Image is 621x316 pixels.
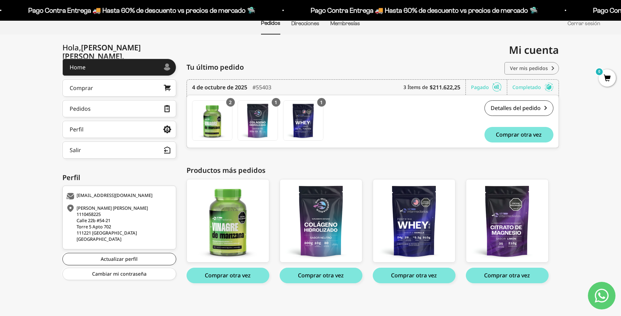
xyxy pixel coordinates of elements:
div: Salir [70,147,81,153]
span: . [122,51,124,61]
div: Perfil [70,127,83,132]
a: Pedidos [261,20,280,26]
a: Colágeno Hidrolizado - 300g [238,100,278,141]
a: Pedidos [62,100,176,117]
img: vinagre_01_e14851ce-bbad-442a-98f3-7589f5b7d8c6_large.png [187,179,269,262]
div: Completado [512,80,553,95]
div: 3 Ítems de [403,80,466,95]
div: 1 [317,98,326,107]
time: 4 de octubre de 2025 [192,83,247,91]
a: Detalles del pedido [484,100,553,116]
div: 1 [272,98,280,107]
a: Citrato de Magnesio - Sabor Limón [466,179,549,263]
span: [PERSON_NAME] [PERSON_NAME] [62,42,141,61]
span: Tu último pedido [187,62,244,72]
a: Direcciones [291,20,319,26]
a: Cambiar mi contraseña [62,268,176,280]
img: citrato_front_large.png [466,179,548,262]
div: Home [70,65,86,70]
a: Gomas con Vinagre de Manzana [192,100,232,141]
a: Gomas con Vinagre de Manzana [187,179,269,263]
div: [PERSON_NAME] [PERSON_NAME] 1110458225 Calle 22b #54-21 Torre 5 Apto 702 111221 [GEOGRAPHIC_DATA]... [66,205,171,242]
img: Translation missing: es.Gomas con Vinagre de Manzana [192,101,232,140]
a: Home [62,59,176,76]
a: 0 [599,75,616,82]
button: Salir [62,141,176,159]
img: Translation missing: es.Proteína Whey - Vainilla - Vainilla / 2 libras (910g) [283,101,323,140]
span: Comprar otra vez [496,132,542,137]
div: 2 [226,98,235,107]
button: Comprar otra vez [373,268,455,283]
a: Comprar [62,79,176,97]
div: Pagado [471,80,507,95]
a: Proteína Whey - Vainilla - Vainilla / 2 libras (910g) [283,100,323,141]
div: Productos más pedidos [187,165,559,176]
button: Comprar otra vez [466,268,549,283]
div: Hola, [62,43,176,60]
div: Perfil [62,172,176,183]
a: Ver mis pedidos [504,62,559,75]
span: Mi cuenta [509,43,559,57]
div: Comprar [70,85,93,91]
a: Membresías [330,20,360,26]
a: Proteína Whey - Vainilla - Vainilla / 2 libras (910g) [373,179,455,263]
p: Pago Contra Entrega 🚚 Hasta 60% de descuento vs precios de mercado 🛸 [308,5,535,16]
button: Comprar otra vez [484,127,553,142]
a: Actualizar perfil [62,253,176,265]
a: Colágeno Hidrolizado - 300g [280,179,362,263]
img: colageno_01_e03c224b-442a-42c4-94f4-6330c5066a10_large.png [280,179,362,262]
p: Pago Contra Entrega 🚚 Hasta 60% de descuento vs precios de mercado 🛸 [26,5,253,16]
button: Comprar otra vez [280,268,362,283]
div: Pedidos [70,106,91,111]
div: [EMAIL_ADDRESS][DOMAIN_NAME] [66,193,171,200]
button: Comprar otra vez [187,268,269,283]
b: $211.622,25 [430,83,460,91]
img: whey_vainilla_front_1_808bbad8-c402-4f8a-9e09-39bf23c86e38_large.png [373,179,455,262]
a: Perfil [62,121,176,138]
img: Translation missing: es.Colágeno Hidrolizado - 300g [238,101,278,140]
mark: 0 [595,68,603,76]
a: Cerrar sesión [568,20,600,26]
div: #55403 [252,80,271,95]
